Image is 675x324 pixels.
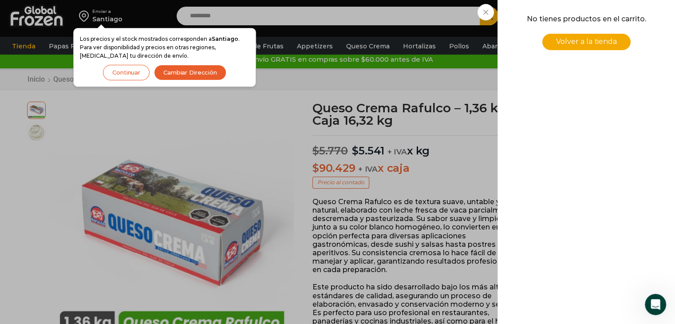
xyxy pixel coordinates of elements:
strong: Santiago [212,36,238,42]
button: Cambiar Dirección [154,65,226,80]
button: Continuar [103,65,150,80]
p: Los precios y el stock mostrados corresponden a . Para ver disponibilidad y precios en otras regi... [80,35,249,60]
a: Volver a la tienda [542,34,631,50]
p: No tienes productos en el carrito. [510,13,663,25]
span: Volver a la tienda [556,37,617,46]
iframe: Intercom live chat [645,294,666,315]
